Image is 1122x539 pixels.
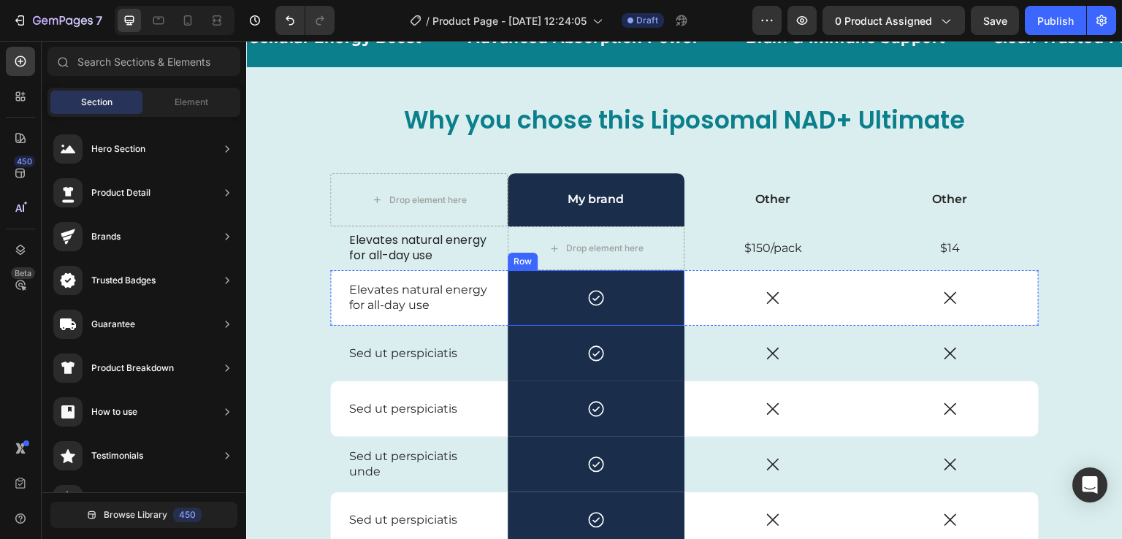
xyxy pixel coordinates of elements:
[264,214,289,227] div: Row
[14,156,35,167] div: 450
[96,12,102,29] p: 7
[983,15,1007,27] span: Save
[175,96,208,109] span: Element
[91,448,143,463] div: Testimonials
[320,202,397,213] div: Drop element here
[246,41,1122,539] iframe: Design area
[91,405,137,419] div: How to use
[11,267,35,279] div: Beta
[432,13,587,28] span: Product Page - [DATE] 12:24:05
[102,240,244,274] div: Rich Text Editor. Editing area: main
[1037,13,1074,28] div: Publish
[81,96,112,109] span: Section
[103,472,243,487] p: Sed ut perspiciatis
[6,6,109,35] button: 7
[971,6,1019,35] button: Save
[1072,467,1107,502] div: Open Intercom Messenger
[47,47,240,76] input: Search Sections & Elements
[91,229,121,244] div: Brands
[823,6,965,35] button: 0 product assigned
[91,361,174,375] div: Product Breakdown
[275,6,335,35] div: Undo/Redo
[103,361,243,376] p: Sed ut perspiciatis
[103,242,243,272] p: Elevates natural energy for all-day use
[1025,6,1086,35] button: Publish
[617,200,792,215] p: $14
[426,13,430,28] span: /
[50,502,237,528] button: Browse Library450
[103,192,243,223] p: Elevates natural energy for all-day use
[440,151,614,167] p: Other
[91,142,145,156] div: Hero Section
[636,14,658,27] span: Draft
[91,273,156,288] div: Trusted Badges
[103,305,243,321] p: Sed ut perspiciatis
[103,408,243,439] p: Sed ut perspiciatis unde
[617,151,792,167] p: Other
[835,13,932,28] span: 0 product assigned
[440,200,614,215] p: $150/pack
[173,508,202,522] div: 450
[102,191,244,224] div: Rich Text Editor. Editing area: main
[104,508,167,521] span: Browse Library
[91,317,135,332] div: Guarantee
[91,186,150,200] div: Product Detail
[263,151,438,167] p: My brand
